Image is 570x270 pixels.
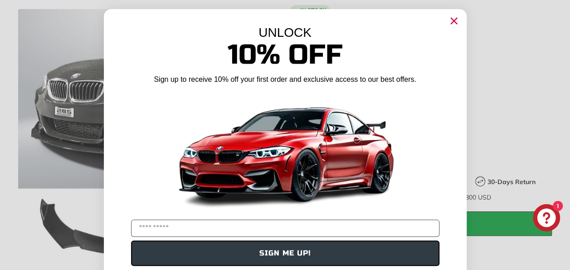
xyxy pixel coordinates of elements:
[172,88,399,216] img: Banner showing BMW 4 Series Body kit
[258,25,312,40] span: UNLOCK
[228,38,343,71] span: 10% Off
[131,240,439,266] button: SIGN ME UP!
[131,220,439,237] input: YOUR EMAIL
[447,14,461,28] button: Close dialog
[530,204,563,234] inbox-online-store-chat: Shopify online store chat
[154,75,416,83] span: Sign up to receive 10% off your first order and exclusive access to our best offers.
